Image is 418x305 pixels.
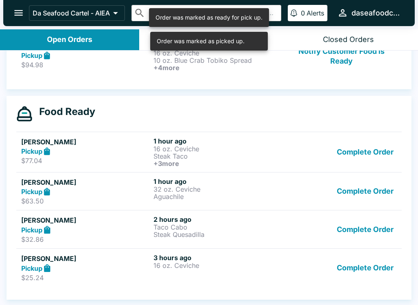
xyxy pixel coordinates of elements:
[21,177,150,187] h5: [PERSON_NAME]
[153,137,282,145] h6: 1 hour ago
[153,152,282,160] p: Steak Taco
[21,215,150,225] h5: [PERSON_NAME]
[334,254,397,282] button: Complete Order
[16,210,402,248] a: [PERSON_NAME]Pickup$32.862 hours agoTaco CaboSteak QuesadillaComplete Order
[153,231,282,238] p: Steak Quesadilla
[33,9,110,17] p: Da Seafood Cartel - AIEA
[156,11,262,24] div: Order was marked as ready for pick up.
[21,235,150,243] p: $32.86
[21,197,150,205] p: $63.50
[153,262,282,269] p: 16 oz. Ceviche
[334,215,397,243] button: Complete Order
[21,188,42,196] strong: Pickup
[153,160,282,167] h6: + 3 more
[21,264,42,272] strong: Pickup
[16,248,402,287] a: [PERSON_NAME]Pickup$25.243 hours ago16 oz. CevicheComplete Order
[351,8,402,18] div: daseafoodcartel
[21,51,42,60] strong: Pickup
[323,35,374,44] div: Closed Orders
[153,254,282,262] h6: 3 hours ago
[153,177,282,186] h6: 1 hour ago
[153,57,282,64] p: 10 oz. Blue Crab Tobiko Spread
[334,137,397,167] button: Complete Order
[21,274,150,282] p: $25.24
[21,147,42,155] strong: Pickup
[153,186,282,193] p: 32 oz. Ceviche
[8,2,29,23] button: open drawer
[21,226,42,234] strong: Pickup
[153,193,282,200] p: Aguachile
[21,61,150,69] p: $94.98
[21,254,150,263] h5: [PERSON_NAME]
[21,157,150,165] p: $77.04
[153,223,282,231] p: Taco Cabo
[16,172,402,210] a: [PERSON_NAME]Pickup$63.501 hour ago32 oz. CevicheAguachileComplete Order
[334,4,405,22] button: daseafoodcartel
[16,132,402,172] a: [PERSON_NAME]Pickup$77.041 hour ago16 oz. CevicheSteak Taco+3moreComplete Order
[16,36,402,76] a: [PERSON_NAME]Pickup$94.983 minutes ago16 oz. Ceviche10 oz. Blue Crab Tobiko Spread+4moreNotify Cu...
[29,5,125,21] button: Da Seafood Cartel - AIEA
[286,41,397,71] button: Notify Customer Food is Ready
[153,145,282,152] p: 16 oz. Ceviche
[33,106,95,118] h4: Food Ready
[153,64,282,71] h6: + 4 more
[21,137,150,147] h5: [PERSON_NAME]
[157,34,245,48] div: Order was marked as picked up.
[334,177,397,206] button: Complete Order
[47,35,92,44] div: Open Orders
[307,9,324,17] p: Alerts
[149,7,278,19] input: Search orders by name or phone number
[301,9,305,17] p: 0
[153,215,282,223] h6: 2 hours ago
